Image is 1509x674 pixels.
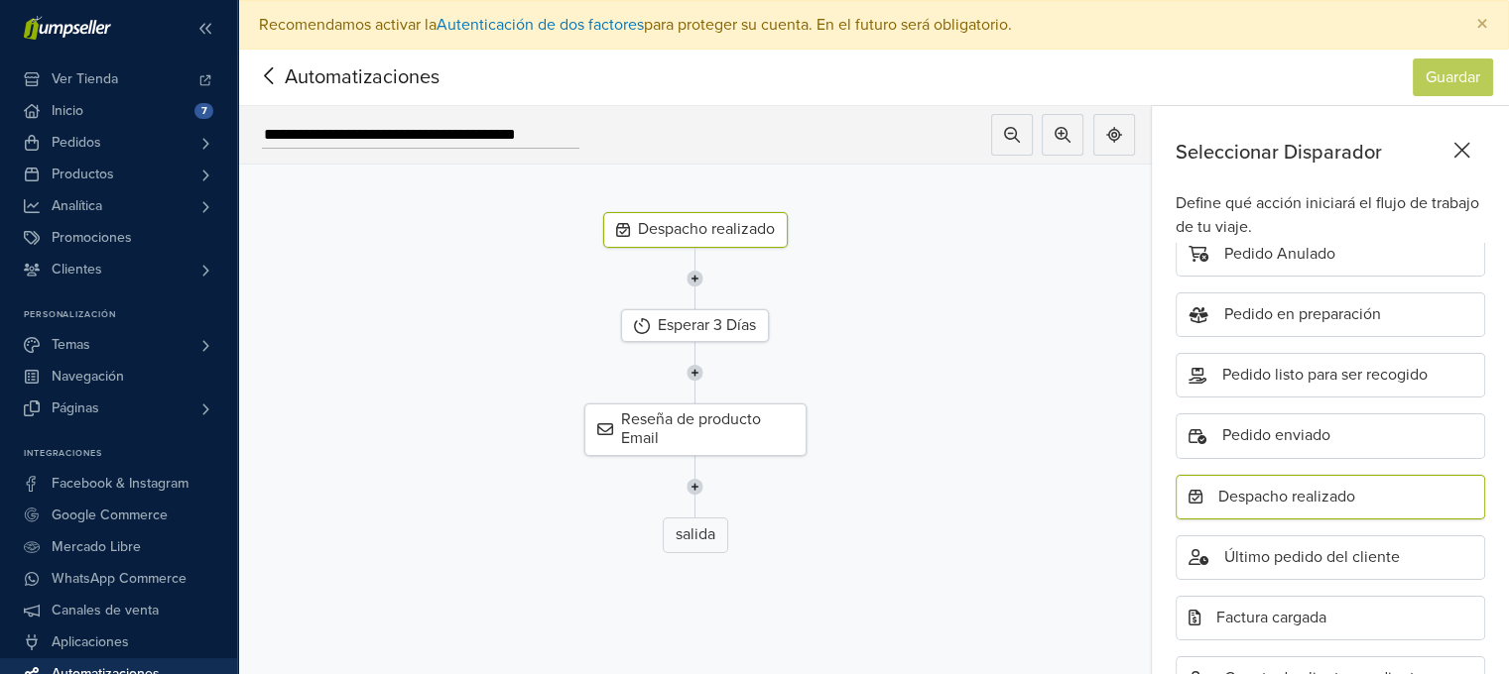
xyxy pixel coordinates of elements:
[437,15,644,35] a: Autenticación de dos factores
[1176,353,1485,397] div: Pedido listo para ser recogido
[687,342,703,403] img: line-7960e5f4d2b50ad2986e.svg
[194,103,213,119] span: 7
[52,254,102,285] span: Clientes
[52,393,99,424] span: Páginas
[1476,10,1488,39] span: ×
[254,62,409,92] span: Automatizaciones
[584,403,807,455] div: Reseña de producto Email
[621,309,769,342] div: Esperar 3 Días
[24,448,237,460] p: Integraciones
[52,626,129,658] span: Aplicaciones
[52,63,118,95] span: Ver Tienda
[52,95,83,127] span: Inicio
[1456,1,1508,49] button: Close
[663,517,728,553] div: salida
[52,127,101,159] span: Pedidos
[1176,413,1485,458] div: Pedido enviado
[603,212,788,248] div: Despacho realizado
[1176,596,1485,640] div: Factura cargada
[52,563,187,595] span: WhatsApp Commerce
[52,190,102,222] span: Analítica
[687,248,703,309] img: line-7960e5f4d2b50ad2986e.svg
[52,595,159,626] span: Canales de venta
[1176,138,1477,168] div: Seleccionar Disparador
[1176,475,1485,519] div: Despacho realizado
[1176,292,1485,337] div: Pedido en preparación
[52,500,168,531] span: Google Commerce
[1413,58,1493,96] button: Guardar
[687,456,703,517] img: line-7960e5f4d2b50ad2986e.svg
[52,222,132,254] span: Promociones
[1176,191,1485,239] div: Define qué acción iniciará el flujo de trabajo de tu viaje.
[52,531,141,563] span: Mercado Libre
[1176,232,1485,277] div: Pedido Anulado
[52,361,124,393] span: Navegación
[52,468,189,500] span: Facebook & Instagram
[24,309,237,321] p: Personalización
[52,159,114,190] span: Productos
[52,329,90,361] span: Temas
[1176,535,1485,580] div: Último pedido del cliente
